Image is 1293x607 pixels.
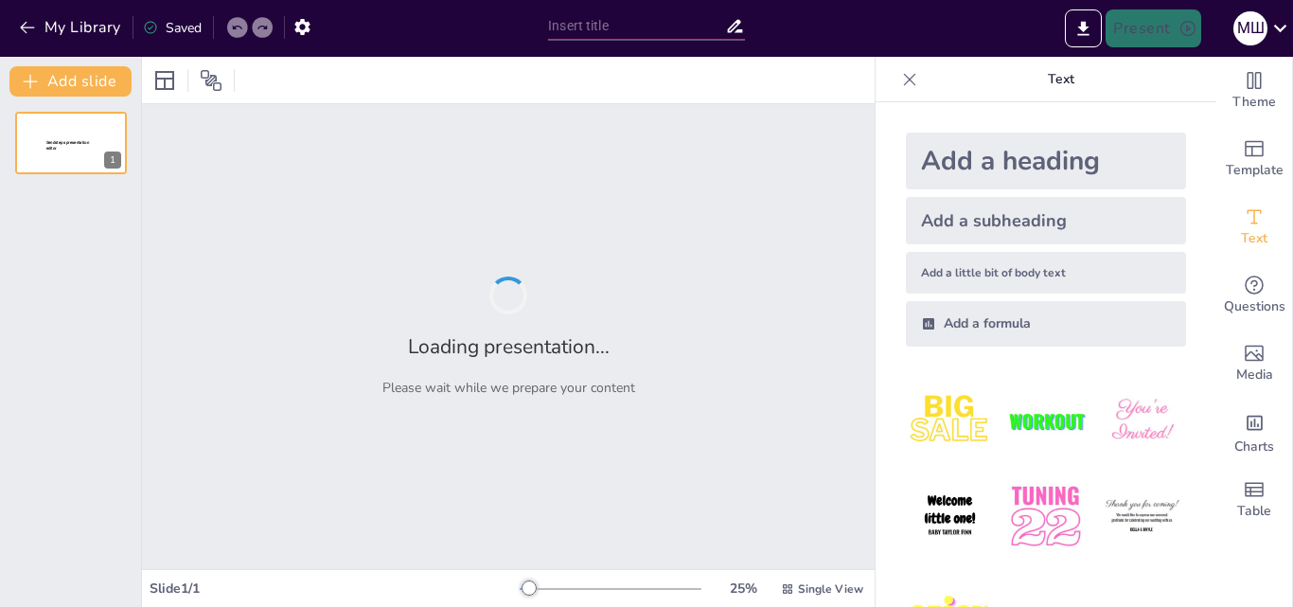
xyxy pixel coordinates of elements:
span: Single View [798,581,863,597]
div: 25 % [720,580,766,598]
span: Position [200,69,222,92]
div: Add images, graphics, shapes or video [1216,330,1292,398]
div: Add a formula [906,301,1186,347]
button: M Ш [1233,9,1267,47]
div: Layout [150,65,180,96]
img: 1.jpeg [906,377,994,465]
p: Please wait while we prepare your content [382,379,635,397]
div: Add text boxes [1216,193,1292,261]
input: Insert title [548,12,725,40]
div: 1 [104,152,121,169]
div: M Ш [1233,11,1267,45]
span: Template [1226,160,1284,181]
img: 2.jpeg [1001,377,1089,465]
span: Sendsteps presentation editor [46,140,89,151]
div: Get real-time input from your audience [1216,261,1292,330]
span: Media [1236,365,1273,385]
button: My Library [14,12,129,43]
img: 3.jpeg [1098,377,1186,465]
span: Charts [1234,437,1274,457]
button: Present [1106,9,1200,47]
span: Questions [1224,296,1285,317]
div: 1 [15,112,127,174]
div: Add a heading [906,133,1186,189]
div: Add charts and graphs [1216,398,1292,466]
div: Add ready made slides [1216,125,1292,193]
img: 5.jpeg [1001,473,1089,561]
span: Text [1241,228,1267,249]
img: 4.jpeg [906,473,994,561]
p: Text [925,57,1197,102]
div: Saved [143,19,202,37]
div: Slide 1 / 1 [150,580,520,598]
div: Add a subheading [906,197,1186,244]
div: Add a table [1216,466,1292,534]
div: Change the overall theme [1216,57,1292,125]
img: 6.jpeg [1098,473,1186,561]
div: Add a little bit of body text [906,252,1186,294]
button: Export to PowerPoint [1065,9,1102,47]
span: Table [1237,501,1271,522]
button: Add slide [9,66,132,97]
span: Theme [1232,92,1276,113]
h2: Loading presentation... [408,333,610,360]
